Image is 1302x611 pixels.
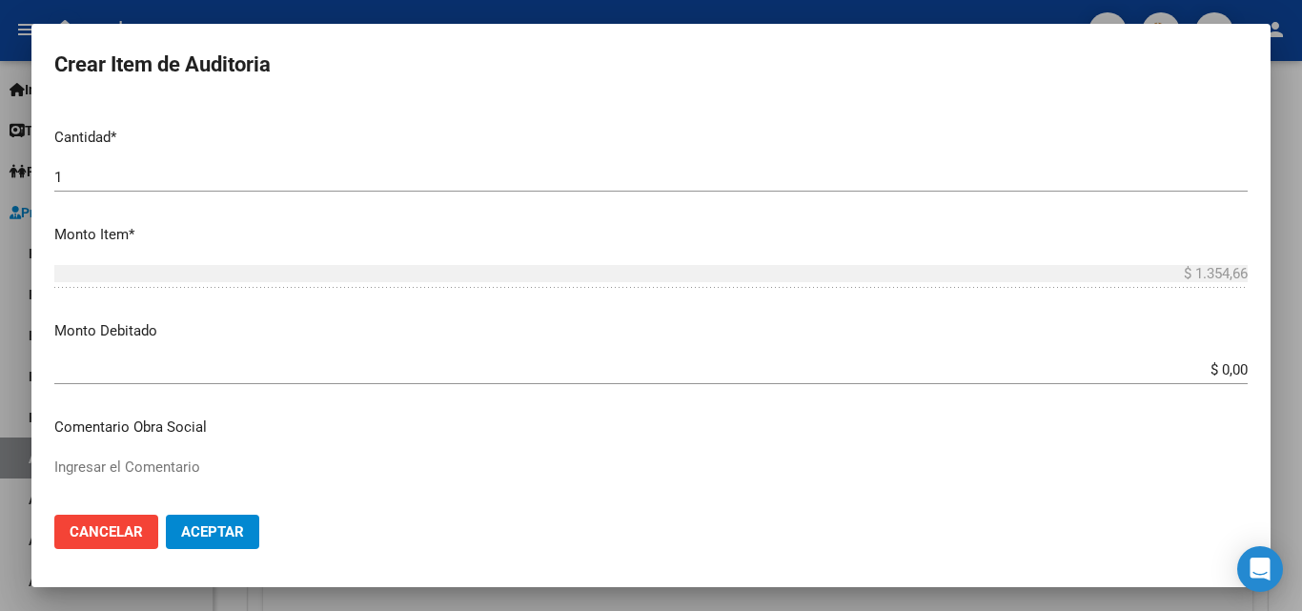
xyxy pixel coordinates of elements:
button: Cancelar [54,515,158,549]
p: Monto Debitado [54,320,1248,342]
span: Cancelar [70,523,143,540]
h2: Crear Item de Auditoria [54,47,1248,83]
div: Open Intercom Messenger [1237,546,1283,592]
p: Comentario Obra Social [54,417,1248,438]
span: Aceptar [181,523,244,540]
p: Cantidad [54,127,1248,149]
p: Monto Item [54,224,1248,246]
button: Aceptar [166,515,259,549]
